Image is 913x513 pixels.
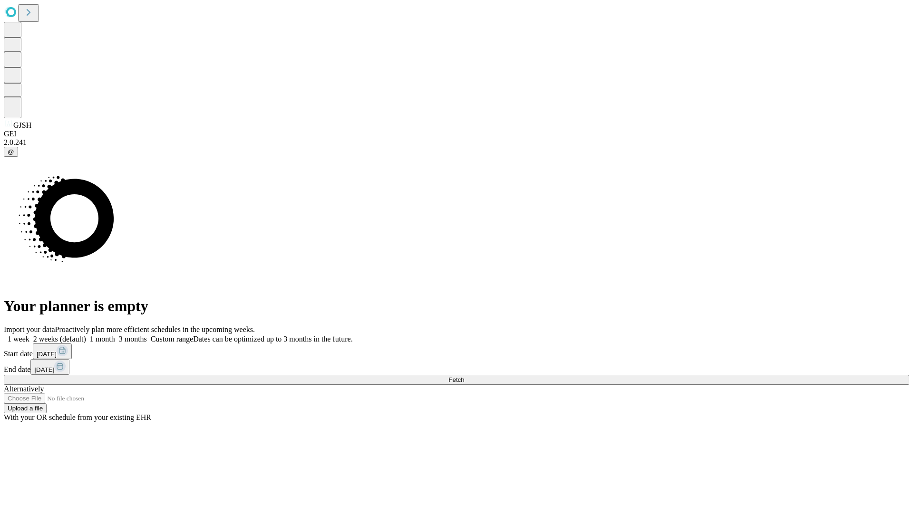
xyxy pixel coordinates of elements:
button: Fetch [4,375,909,385]
div: 2.0.241 [4,138,909,147]
span: Dates can be optimized up to 3 months in the future. [193,335,352,343]
button: Upload a file [4,403,47,413]
span: 1 week [8,335,29,343]
span: @ [8,148,14,155]
h1: Your planner is empty [4,297,909,315]
div: Start date [4,343,909,359]
button: [DATE] [33,343,72,359]
span: Fetch [448,376,464,383]
span: 3 months [119,335,147,343]
span: 1 month [90,335,115,343]
span: [DATE] [34,366,54,373]
span: Custom range [151,335,193,343]
button: @ [4,147,18,157]
span: Proactively plan more efficient schedules in the upcoming weeks. [55,325,255,333]
span: With your OR schedule from your existing EHR [4,413,151,421]
button: [DATE] [30,359,69,375]
span: GJSH [13,121,31,129]
span: Alternatively [4,385,44,393]
span: [DATE] [37,351,57,358]
span: Import your data [4,325,55,333]
span: 2 weeks (default) [33,335,86,343]
div: GEI [4,130,909,138]
div: End date [4,359,909,375]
